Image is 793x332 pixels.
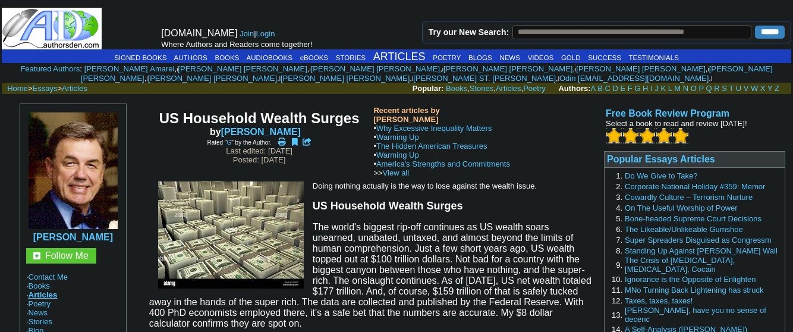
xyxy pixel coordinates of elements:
[376,151,419,159] a: Warming Up
[736,84,741,93] a: U
[413,74,556,83] a: [PERSON_NAME] ST. [PERSON_NAME]
[81,64,773,83] font: , , , , , , , , , ,
[433,54,461,61] a: POETRY
[722,84,727,93] a: S
[616,171,622,180] font: 1.
[499,54,520,61] a: NEWS
[605,84,610,93] a: C
[528,54,553,61] a: VIDEOS
[616,193,622,202] font: 3.
[221,127,301,137] a: [PERSON_NAME]
[373,51,426,62] a: ARTICLES
[616,236,622,245] font: 7.
[575,66,576,73] font: i
[612,311,622,320] font: 13.
[33,232,113,242] b: [PERSON_NAME]
[161,40,312,49] font: Where Authors and Readers come together!
[559,74,709,83] a: Odin [EMAIL_ADDRESS][DOMAIN_NAME]
[625,236,771,245] a: Super Spreaders Disguised as Congressm
[616,225,622,234] font: 6.
[625,306,766,324] a: [PERSON_NAME], have you no sense of decenc
[174,54,207,61] a: AUTHORS
[625,214,761,223] a: Bone-headed Supreme Court Decisions
[561,54,581,61] a: GOLD
[606,128,622,143] img: bigemptystars.png
[640,128,655,143] img: bigemptystars.png
[20,64,80,73] a: Featured Authors
[412,76,413,82] font: i
[281,74,410,83] a: [PERSON_NAME] [PERSON_NAME]
[656,128,672,143] img: bigemptystars.png
[683,84,688,93] a: N
[523,84,546,93] a: Poetry
[558,84,590,93] b: Authors:
[751,84,758,93] a: W
[707,66,709,73] font: i
[29,281,50,290] a: Books
[607,154,715,164] a: Popular Essays Articles
[373,133,510,177] font: •
[33,252,40,259] img: gc.jpg
[625,275,756,284] a: Ignorance is the Opposite of Enlighten
[148,74,277,83] a: [PERSON_NAME] [PERSON_NAME]
[625,225,743,234] a: The Likeable/Unlikeable Gumshoe
[29,290,58,299] a: Articles
[413,84,790,93] font: , , ,
[7,84,28,93] a: Home
[149,222,591,328] span: The world's biggest rip-off continues as US wealth soars unearned, unabated, untaxed, and almost ...
[373,159,510,177] font: • >>
[616,246,622,255] font: 8.
[625,296,693,305] a: Taxes, taxes, taxes!
[177,66,178,73] font: i
[625,286,763,295] a: MNo Turning Back Lightening has struck
[628,54,678,61] a: TESTIMONIALS
[373,142,510,177] font: •
[698,84,703,93] a: P
[558,76,559,82] font: i
[625,256,735,274] a: The Crisis of [MEDICAL_DATA], [MEDICAL_DATA], Cocain
[691,84,697,93] a: O
[226,146,292,164] font: Last edited: [DATE] Posted: [DATE]
[668,84,672,93] a: L
[29,112,118,229] img: 97811.jpg
[576,64,705,73] a: [PERSON_NAME] [PERSON_NAME]
[383,168,410,177] a: View all
[606,108,729,118] a: Free Book Review Program
[470,84,493,93] a: Stories
[240,29,254,38] a: Join
[496,84,521,93] a: Articles
[620,84,625,93] a: E
[240,29,279,38] font: |
[376,133,419,142] a: Warming Up
[29,308,48,317] a: News
[373,106,439,124] b: Recent articles by [PERSON_NAME]
[313,181,537,190] font: Doing nothing actually is the way to lose against the wealth issue.
[413,84,444,93] b: Popular:
[673,128,688,143] img: bigemptystars.png
[247,54,292,61] a: AUDIOBOOKS
[207,139,271,146] font: Rated " " by the Author.
[650,84,653,93] a: I
[84,64,175,73] a: [PERSON_NAME] Amarel
[376,142,487,151] a: The Hidden American Treasures
[376,124,492,133] a: Why Excessive Inequality Matters
[81,64,773,83] a: [PERSON_NAME] [PERSON_NAME]
[616,214,622,223] font: 5.
[309,66,310,73] font: i
[775,84,779,93] a: Z
[468,54,492,61] a: BLOGS
[643,84,648,93] a: H
[146,76,147,82] font: i
[45,250,89,261] font: Follow Me
[215,54,240,61] a: BOOKS
[616,182,622,191] font: 2.
[373,151,510,177] font: •
[625,193,753,202] a: Cowardly Culture – Terrorism Nurture
[313,200,463,212] b: US Household Wealth Surges
[158,181,304,289] img: 84504.jpg
[62,84,87,93] a: Articles
[3,84,87,93] font: > >
[729,84,734,93] a: T
[256,29,275,38] a: Login
[612,296,622,305] font: 12.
